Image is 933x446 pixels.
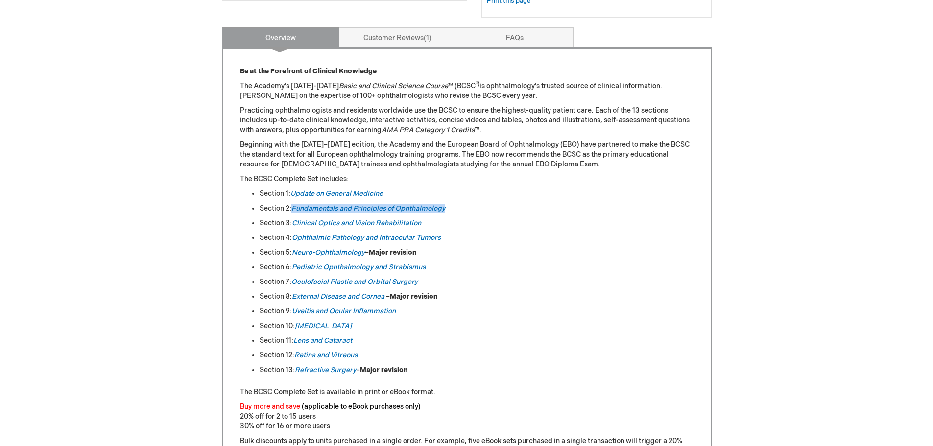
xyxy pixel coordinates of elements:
[292,234,441,242] a: Ophthalmic Pathology and Intraocular Tumors
[260,218,694,228] li: Section 3:
[240,402,300,411] font: Buy more and save
[369,248,416,257] strong: Major revision
[260,306,694,316] li: Section 9:
[292,248,365,257] a: Neuro-Ophthalmology
[295,322,352,330] a: [MEDICAL_DATA]
[382,126,475,134] em: AMA PRA Category 1 Credits
[339,82,448,90] em: Basic and Clinical Science Course
[292,292,384,301] a: External Disease and Cornea
[260,336,694,346] li: Section 11:
[240,387,694,397] p: The BCSC Complete Set is available in print or eBook format.
[339,27,456,47] a: Customer Reviews1
[240,140,694,169] p: Beginning with the [DATE]–[DATE] edition, the Academy and the European Board of Ophthalmology (EB...
[260,189,694,199] li: Section 1:
[260,321,694,331] li: Section 10:
[390,292,437,301] strong: Major revision
[360,366,407,374] strong: Major revision
[260,365,694,375] li: Section 13: –
[260,233,694,243] li: Section 4:
[292,307,396,315] a: Uveitis and Ocular Inflammation
[240,402,694,431] p: 20% off for 2 to 15 users 30% off for 16 or more users
[292,263,426,271] a: Pediatric Ophthalmology and Strabismus
[260,204,694,213] li: Section 2:
[260,292,694,302] li: Section 8: –
[240,106,694,135] p: Practicing ophthalmologists and residents worldwide use the BCSC to ensure the highest-quality pa...
[294,351,358,359] a: Retina and Vitreous
[293,336,352,345] a: Lens and Cataract
[291,278,418,286] a: Oculofacial Plastic and Orbital Surgery
[260,351,694,360] li: Section 12:
[260,277,694,287] li: Section 7:
[291,204,445,212] a: Fundamentals and Principles of Ophthalmology
[476,81,479,87] sup: ®)
[260,248,694,258] li: Section 5: –
[292,219,421,227] a: Clinical Optics and Vision Rehabilitation
[240,67,377,75] strong: Be at the Forefront of Clinical Knowledge
[302,402,421,411] font: (applicable to eBook purchases only)
[222,27,339,47] a: Overview
[456,27,574,47] a: FAQs
[240,174,694,184] p: The BCSC Complete Set includes:
[424,34,431,42] span: 1
[290,189,383,198] a: Update on General Medicine
[260,262,694,272] li: Section 6:
[295,366,356,374] a: Refractive Surgery
[240,81,694,101] p: The Academy’s [DATE]-[DATE] ™ (BCSC is ophthalmology’s trusted source of clinical information. [P...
